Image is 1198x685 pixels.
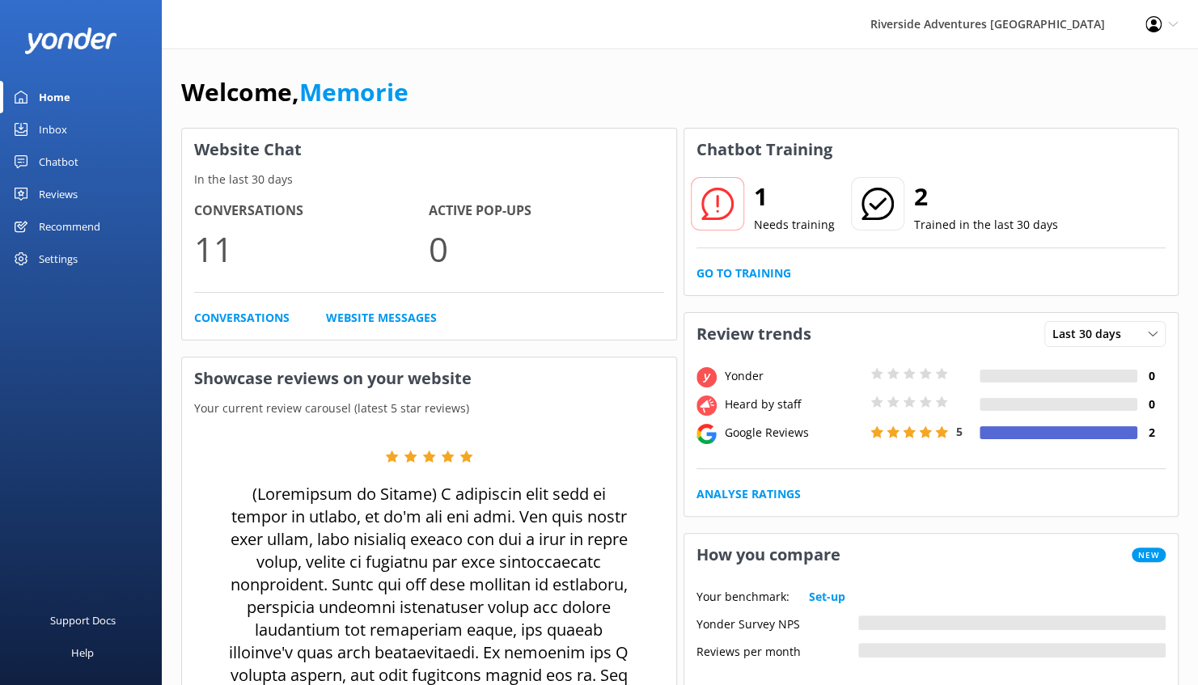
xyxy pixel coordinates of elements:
[684,129,845,171] h3: Chatbot Training
[914,177,1058,216] h2: 2
[1137,367,1166,385] h4: 0
[696,615,858,630] div: Yonder Survey NPS
[182,129,676,171] h3: Website Chat
[1052,325,1131,343] span: Last 30 days
[696,485,801,503] a: Analyse Ratings
[721,424,866,442] div: Google Reviews
[39,113,67,146] div: Inbox
[696,643,858,658] div: Reviews per month
[194,309,290,327] a: Conversations
[429,222,663,276] p: 0
[914,216,1058,234] p: Trained in the last 30 days
[721,367,866,385] div: Yonder
[326,309,437,327] a: Website Messages
[194,222,429,276] p: 11
[684,313,823,355] h3: Review trends
[182,400,676,417] p: Your current review carousel (latest 5 star reviews)
[24,27,117,54] img: yonder-white-logo.png
[39,81,70,113] div: Home
[754,177,835,216] h2: 1
[809,588,845,606] a: Set-up
[39,210,100,243] div: Recommend
[181,73,409,112] h1: Welcome,
[721,395,866,413] div: Heard by staff
[429,201,663,222] h4: Active Pop-ups
[71,636,94,669] div: Help
[696,588,789,606] p: Your benchmark:
[50,604,116,636] div: Support Docs
[39,146,78,178] div: Chatbot
[182,357,676,400] h3: Showcase reviews on your website
[182,171,676,188] p: In the last 30 days
[684,534,853,576] h3: How you compare
[39,243,78,275] div: Settings
[39,178,78,210] div: Reviews
[1132,548,1166,562] span: New
[754,216,835,234] p: Needs training
[299,75,409,108] a: Memorie
[1137,395,1166,413] h4: 0
[194,201,429,222] h4: Conversations
[1137,424,1166,442] h4: 2
[696,264,791,282] a: Go to Training
[956,424,963,439] span: 5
